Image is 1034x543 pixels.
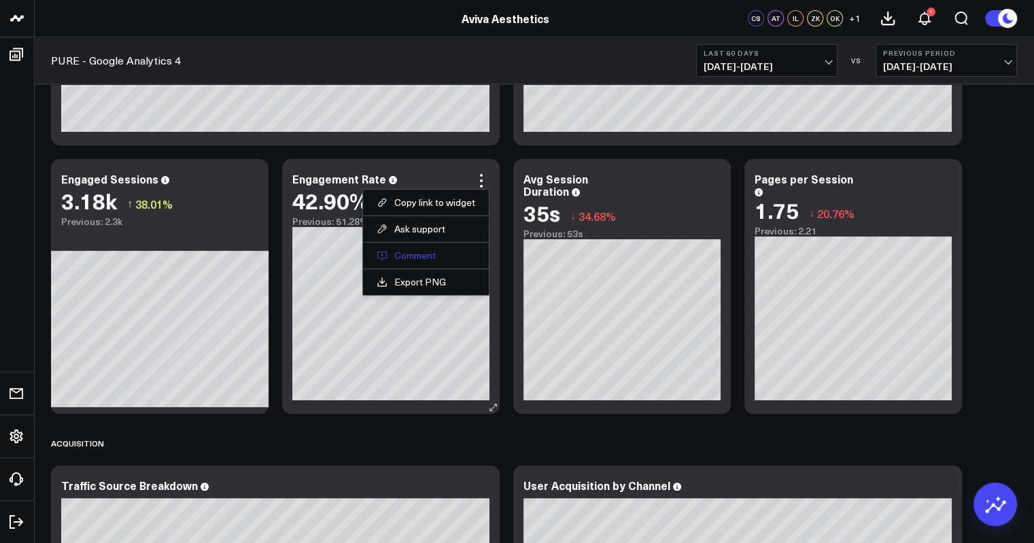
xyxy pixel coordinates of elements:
div: Engaged Sessions [61,171,158,186]
div: IL [787,10,804,27]
button: Copy link to widget [377,196,475,209]
button: Ask support [377,223,475,235]
div: AT [768,10,784,27]
div: Previous: 2.3k [61,216,258,227]
div: User Acquisition by Channel [523,478,670,493]
div: Avg Session Duration [523,171,588,198]
b: Last 60 Days [704,49,830,57]
button: Previous Period[DATE]-[DATE] [876,44,1017,77]
div: Previous: 53s [523,228,721,239]
b: Previous Period [883,49,1010,57]
div: 1.75 [755,198,799,222]
button: Last 60 Days[DATE]-[DATE] [696,44,838,77]
button: Comment [377,249,475,262]
div: VS [844,56,869,65]
div: OK [827,10,843,27]
div: Pages per Session [755,171,853,186]
div: 1 [927,7,935,16]
a: Export PNG [377,276,475,288]
span: 20.76% [817,206,855,221]
a: Aviva Aesthetics [462,11,549,26]
span: ↓ [570,207,576,225]
button: +1 [846,10,863,27]
div: CS [748,10,764,27]
div: 3.18k [61,188,117,213]
div: Traffic Source Breakdown [61,478,198,493]
div: 42.90% [292,188,368,213]
div: Previous: 2.21 [755,226,952,237]
a: PURE - Google Analytics 4 [51,53,181,68]
div: Engagement Rate [292,171,386,186]
span: ↑ [127,195,133,213]
div: Previous: 51.28% [292,216,489,227]
span: [DATE] - [DATE] [883,61,1010,72]
span: [DATE] - [DATE] [704,61,830,72]
span: + 1 [849,14,861,23]
a: Log Out [4,510,30,534]
div: 35s [523,200,560,225]
span: 34.68% [579,209,616,224]
div: ZK [807,10,823,27]
div: Acquisition [51,427,104,459]
span: ↓ [809,205,814,222]
span: 38.01% [135,196,173,211]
